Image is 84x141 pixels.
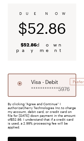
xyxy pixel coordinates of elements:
[8,102,76,129] div: By clicking "Agree and Continue" I authorize Cherry Technologies Inc. to charge my account, debit...
[19,11,65,15] span: DUE NOW
[31,78,58,86] span: visa - debit
[16,42,68,53] span: down payment
[21,42,37,47] b: $52.86
[18,19,66,37] span: $52.86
